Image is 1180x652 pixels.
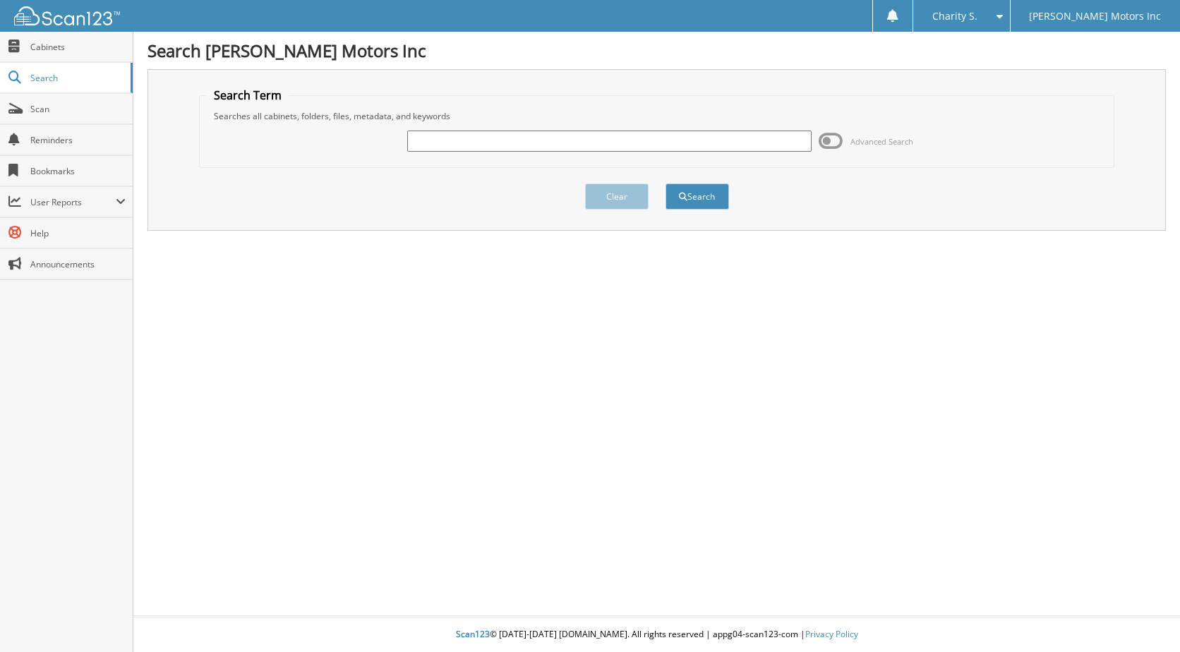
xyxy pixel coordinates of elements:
span: Charity S. [932,12,977,20]
span: User Reports [30,196,116,208]
span: Cabinets [30,41,126,53]
span: Bookmarks [30,165,126,177]
legend: Search Term [207,87,289,103]
button: Search [666,183,729,210]
a: Privacy Policy [805,628,858,640]
span: [PERSON_NAME] Motors Inc [1029,12,1161,20]
img: scan123-logo-white.svg [14,6,120,25]
span: Advanced Search [850,136,913,147]
span: Help [30,227,126,239]
span: Search [30,72,124,84]
div: Searches all cabinets, folders, files, metadata, and keywords [207,110,1107,122]
h1: Search [PERSON_NAME] Motors Inc [147,39,1166,62]
span: Announcements [30,258,126,270]
div: © [DATE]-[DATE] [DOMAIN_NAME]. All rights reserved | appg04-scan123-com | [133,617,1180,652]
span: Scan [30,103,126,115]
span: Scan123 [456,628,490,640]
button: Clear [585,183,649,210]
span: Reminders [30,134,126,146]
iframe: Chat Widget [1109,584,1180,652]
